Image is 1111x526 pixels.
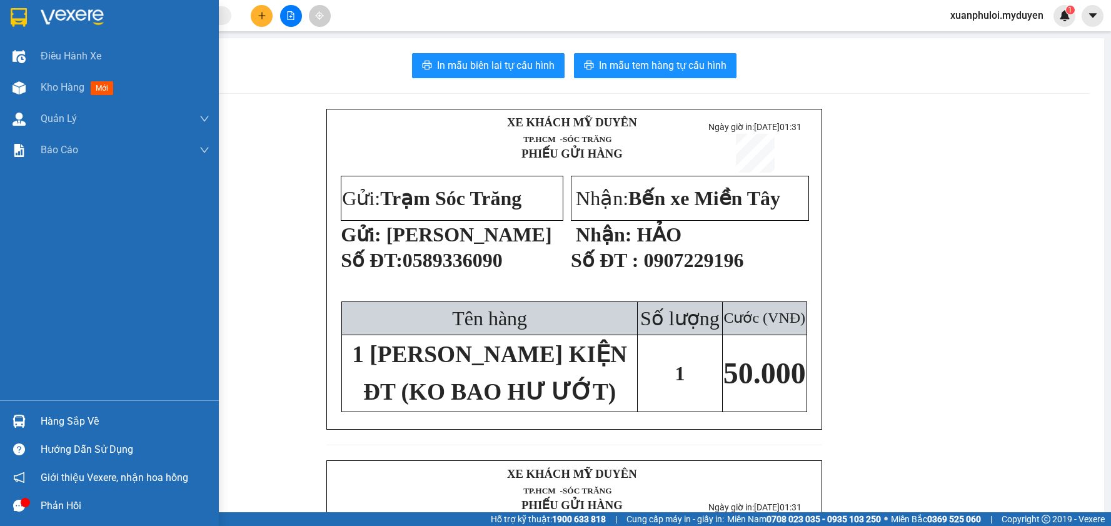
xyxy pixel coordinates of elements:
[640,307,720,330] span: Số lượng
[521,147,623,160] strong: PHIẾU GỬI HÀNG
[258,11,266,20] span: plus
[315,11,324,20] span: aim
[13,50,26,63] img: warehouse-icon
[599,58,726,73] span: In mẫu tem hàng tự cấu hình
[41,142,78,158] span: Báo cáo
[523,486,611,495] span: TP.HCM -SÓC TRĂNG
[41,48,101,64] span: Điều hành xe
[571,249,638,271] strong: Số ĐT :
[41,470,188,485] span: Giới thiệu Vexere, nhận hoa hồng
[309,5,331,27] button: aim
[507,467,637,480] strong: XE KHÁCH MỸ DUYÊN
[927,514,981,524] strong: 0369 525 060
[615,512,617,526] span: |
[286,11,295,20] span: file-add
[940,8,1053,23] span: xuanphuloi.myduyen
[13,443,25,455] span: question-circle
[341,223,381,246] strong: Gửi:
[13,144,26,157] img: solution-icon
[199,114,209,124] span: down
[584,60,594,72] span: printer
[13,415,26,428] img: warehouse-icon
[891,512,981,526] span: Miền Bắc
[990,512,992,526] span: |
[643,249,743,271] span: 0907229196
[13,81,26,94] img: warehouse-icon
[491,512,606,526] span: Hỗ trợ kỹ thuật:
[386,223,552,246] span: [PERSON_NAME]
[341,249,403,271] span: Số ĐT:
[13,472,25,483] span: notification
[700,122,810,132] p: Ngày giờ in:
[1082,5,1103,27] button: caret-down
[507,116,637,129] strong: XE KHÁCH MỸ DUYÊN
[523,134,611,144] span: TP.HCM -SÓC TRĂNG
[41,111,77,126] span: Quản Lý
[1066,6,1075,14] sup: 1
[1068,6,1072,14] span: 1
[41,81,84,93] span: Kho hàng
[1059,10,1070,21] img: icon-new-feature
[452,307,527,330] span: Tên hàng
[41,497,209,515] div: Phản hồi
[11,8,27,27] img: logo-vxr
[754,502,802,512] span: [DATE]
[552,514,606,524] strong: 1900 633 818
[780,122,802,132] span: 01:31
[884,517,888,522] span: ⚪️
[767,514,881,524] strong: 0708 023 035 - 0935 103 250
[352,341,627,405] span: 1 [PERSON_NAME] KIỆN ĐT (KO BAO HƯ ƯỚT)
[422,60,432,72] span: printer
[576,187,780,210] span: Nhận:
[700,502,810,512] p: Ngày giờ in:
[280,5,302,27] button: file-add
[574,53,736,78] button: printerIn mẫu tem hàng tự cấu hình
[628,187,780,210] span: Bến xe Miền Tây
[412,53,565,78] button: printerIn mẫu biên lai tự cấu hình
[41,440,209,459] div: Hướng dẫn sử dụng
[675,362,685,385] span: 1
[723,357,806,390] span: 50.000
[576,223,631,246] strong: Nhận:
[1087,10,1098,21] span: caret-down
[521,498,623,512] strong: PHIẾU GỬI HÀNG
[13,113,26,126] img: warehouse-icon
[754,122,802,132] span: [DATE]
[723,310,805,326] span: Cước (VNĐ)
[727,512,881,526] span: Miền Nam
[342,187,521,210] span: Gửi:
[13,500,25,512] span: message
[437,58,555,73] span: In mẫu biên lai tự cấu hình
[1042,515,1050,523] span: copyright
[626,512,724,526] span: Cung cấp máy in - giấy in:
[199,145,209,155] span: down
[403,249,503,271] span: 0589336090
[780,502,802,512] span: 01:31
[636,223,681,246] span: HẢO
[91,81,113,95] span: mới
[251,5,273,27] button: plus
[41,412,209,431] div: Hàng sắp về
[380,187,521,210] span: Trạm Sóc Trăng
